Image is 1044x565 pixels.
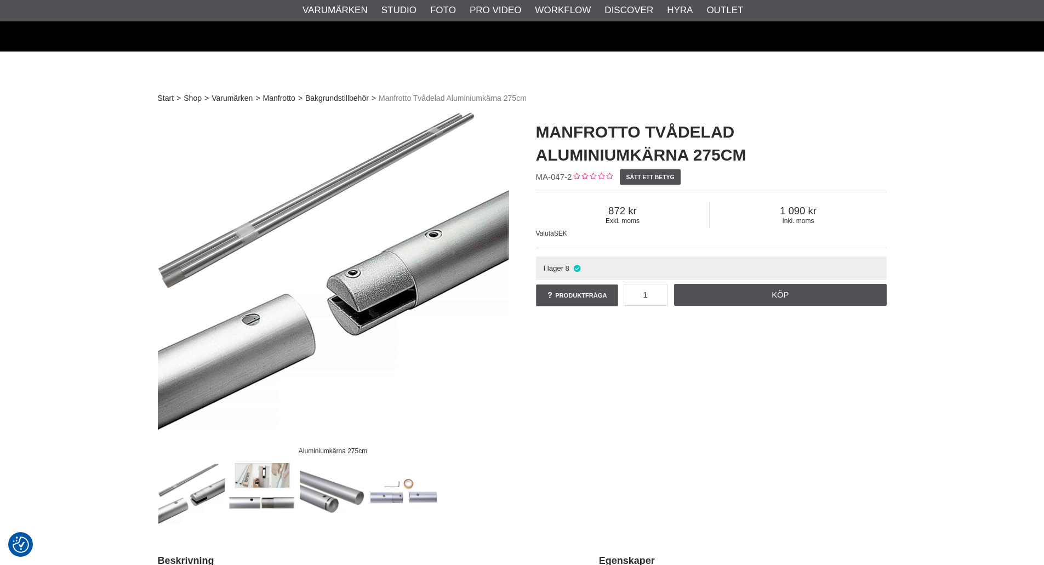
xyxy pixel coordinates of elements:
[470,3,521,18] a: Pro Video
[289,441,376,460] div: Aluminiumkärna 275cm
[430,3,456,18] a: Foto
[379,93,527,104] span: Manfrotto Tvådelad Aluminiumkärna 275cm
[370,463,437,529] img: Tejp och insexnyckel medföljer
[176,93,181,104] span: >
[566,264,569,272] span: 8
[706,3,743,18] a: Outlet
[305,93,369,104] a: Bakgrundstillbehör
[667,3,693,18] a: Hyra
[372,93,376,104] span: >
[300,463,366,529] img: Kärnan är ihålig, perfekt för expanders
[536,121,887,167] h1: Manfrotto Tvådelad Aluminiumkärna 275cm
[674,284,887,306] a: Köp
[381,3,417,18] a: Studio
[158,110,509,460] img: Aluminiumkärna 275cm
[255,93,260,104] span: >
[536,230,554,237] span: Valuta
[13,537,29,553] img: Revisit consent button
[13,535,29,555] button: Samtyckesinställningar
[158,463,225,529] img: Aluminiumkärna 275cm
[212,93,253,104] a: Varumärken
[604,3,653,18] a: Discover
[543,264,563,272] span: I lager
[184,93,202,104] a: Shop
[204,93,209,104] span: >
[158,93,174,104] a: Start
[572,172,613,183] div: Kundbetyg: 0
[710,205,886,217] span: 1 090
[535,3,591,18] a: Workflow
[536,284,618,306] a: Produktfråga
[536,172,572,181] span: MA-047-2
[710,217,886,225] span: Inkl. moms
[229,463,295,529] img: Delarna låses fast i varandra
[298,93,303,104] span: >
[572,264,581,272] i: I lager
[554,230,567,237] span: SEK
[263,93,295,104] a: Manfrotto
[620,169,681,185] a: Sätt ett betyg
[303,3,368,18] a: Varumärken
[536,217,710,225] span: Exkl. moms
[536,205,710,217] span: 872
